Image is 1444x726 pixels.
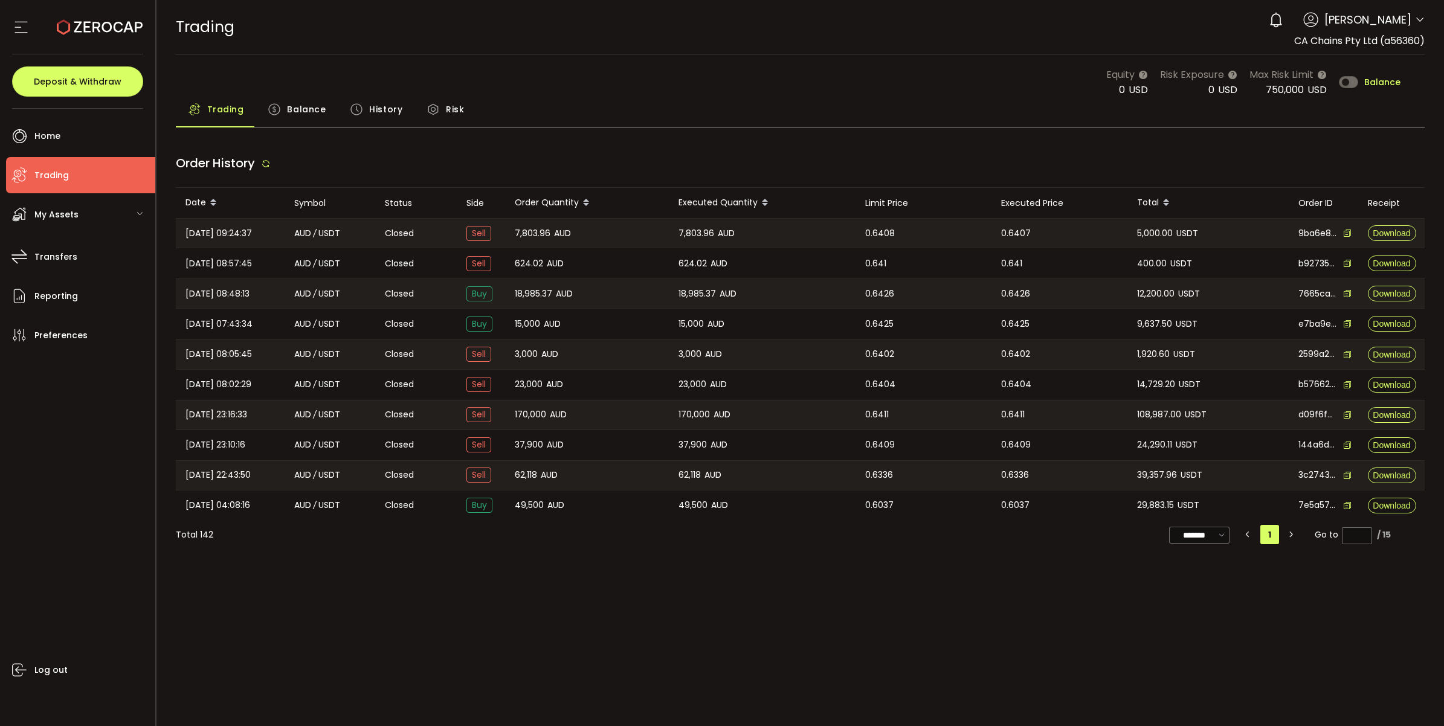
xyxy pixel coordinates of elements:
span: My Assets [34,206,79,223]
span: [DATE] 23:16:33 [185,408,247,422]
span: AUD [294,257,311,271]
div: Status [375,196,457,210]
span: AUD [294,347,311,361]
span: 3c27439a-446f-4a8b-ba23-19f8e456f2b1 [1298,469,1337,481]
span: 0.6409 [865,438,895,452]
span: [DATE] 22:43:50 [185,468,251,482]
span: Download [1373,320,1410,328]
span: AUD [294,498,311,512]
span: AUD [711,257,727,271]
span: 0.6402 [865,347,894,361]
span: Download [1373,381,1410,389]
span: Buy [466,498,492,513]
span: AUD [707,317,724,331]
span: 7,803.96 [515,226,550,240]
em: / [313,498,317,512]
span: [DATE] 08:02:29 [185,377,251,391]
span: AUD [294,377,311,391]
span: 7,803.96 [678,226,714,240]
span: Home [34,127,60,145]
span: Go to [1315,526,1372,543]
span: Sell [466,226,491,241]
span: 0.6426 [865,287,894,301]
span: 0.6402 [1001,347,1030,361]
span: AUD [704,468,721,482]
span: [DATE] 23:10:16 [185,438,245,452]
span: AUD [544,317,561,331]
button: Download [1368,467,1416,483]
span: e7ba9ec1-e47a-4a7e-b5f7-1174bd070550 [1298,318,1337,330]
span: AUD [294,468,311,482]
span: 0.6425 [1001,317,1030,331]
span: USD [1218,83,1237,97]
span: [DATE] 08:48:13 [185,287,250,301]
span: Closed [385,499,414,512]
span: USDT [1181,468,1202,482]
span: AUD [294,317,311,331]
span: USDT [318,408,340,422]
span: 0.6426 [1001,287,1030,301]
span: USDT [318,226,340,240]
span: History [369,97,402,121]
span: 23,000 [678,377,706,391]
span: 7665ca89-7554-493f-af95-32222863dfaa [1298,288,1337,300]
span: 0.641 [865,257,886,271]
span: Buy [466,316,492,332]
span: 18,985.37 [678,287,716,301]
span: 0.6411 [1001,408,1025,422]
span: Download [1373,229,1410,237]
div: Executed Quantity [669,193,856,213]
span: 14,729.20 [1137,377,1175,391]
span: AUD [541,347,558,361]
span: [DATE] 09:24:37 [185,226,252,240]
span: AUD [547,498,564,512]
span: USDT [318,377,340,391]
span: Download [1373,350,1410,359]
span: 0 [1208,83,1214,97]
button: Download [1368,347,1416,362]
span: USDT [1178,498,1199,512]
span: 18,985.37 [515,287,552,301]
div: Limit Price [856,196,991,210]
span: Order History [176,155,255,172]
span: Deposit & Withdraw [34,77,121,86]
span: AUD [705,347,722,361]
span: 0.6404 [865,377,895,391]
span: 62,118 [678,468,701,482]
span: Preferences [34,327,88,344]
span: Download [1373,501,1410,510]
span: Download [1373,441,1410,449]
div: Total 142 [176,528,213,541]
span: 9,637.50 [1137,317,1172,331]
button: Download [1368,225,1416,241]
div: Total [1127,193,1289,213]
em: / [313,287,317,301]
span: USDT [318,287,340,301]
button: Download [1368,498,1416,513]
span: AUD [718,226,735,240]
span: 7e5a57ea-2eeb-4fe1-95a1-63164c76f1e0 [1298,499,1337,512]
span: Risk [446,97,464,121]
span: Closed [385,227,414,240]
span: USDT [318,498,340,512]
span: 3,000 [515,347,538,361]
span: 39,357.96 [1137,468,1177,482]
span: USDT [1176,226,1198,240]
span: 24,290.11 [1137,438,1172,452]
span: 0.6409 [1001,438,1031,452]
span: 29,883.15 [1137,498,1174,512]
span: [DATE] 07:43:34 [185,317,253,331]
span: Buy [466,286,492,301]
span: AUD [294,408,311,422]
span: 0.6037 [1001,498,1030,512]
span: AUD [541,468,558,482]
span: Closed [385,257,414,270]
span: Closed [385,408,414,421]
span: AUD [720,287,737,301]
span: 170,000 [678,408,710,422]
span: AUD [294,438,311,452]
em: / [313,257,317,271]
span: 15,000 [678,317,704,331]
span: 49,500 [678,498,707,512]
li: 1 [1260,525,1279,544]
